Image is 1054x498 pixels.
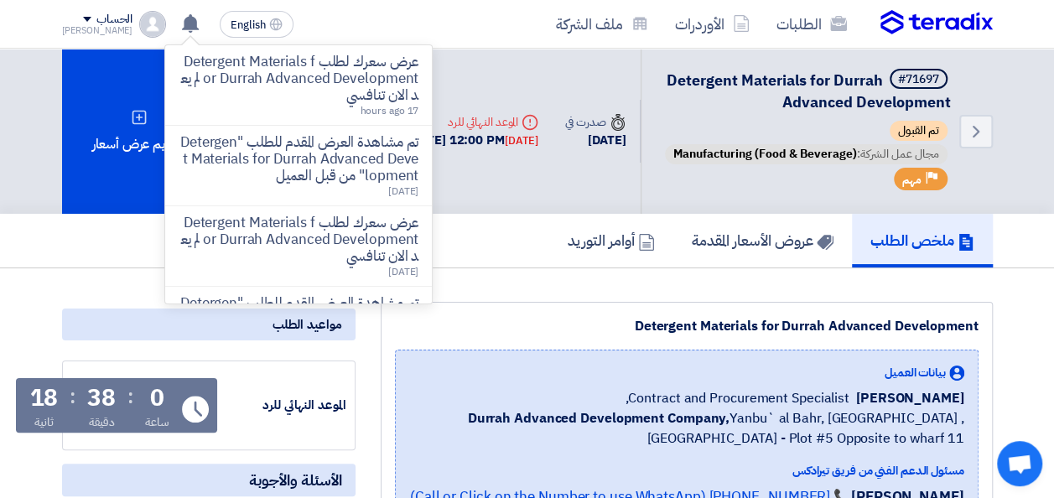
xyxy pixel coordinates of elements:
a: ملخص الطلب [852,214,993,267]
button: English [220,11,293,38]
div: [DATE] [565,131,626,150]
span: [PERSON_NAME] [856,388,964,408]
img: profile_test.png [139,11,166,38]
div: [DATE] 12:00 PM [408,131,538,150]
a: الأوردرات [662,4,763,44]
span: English [231,19,266,31]
span: [DATE] [388,184,418,199]
div: تقديم عرض أسعار [62,49,213,214]
span: Yanbu` al Bahr, [GEOGRAPHIC_DATA] ,[GEOGRAPHIC_DATA] - Plot #5 Opposite to wharf 11 [409,408,964,449]
div: ثانية [34,413,54,431]
h5: Detergent Materials for Durrah Advanced Development [662,69,951,112]
p: تم مشاهدة العرض المقدم للطلب "Detergent Materials for Durrah Advanced Development" من قبل العميل [179,134,418,184]
span: Detergent Materials for Durrah Advanced Development [667,69,951,113]
h5: عروض الأسعار المقدمة [692,231,833,250]
div: الحساب [96,13,132,27]
span: مهم [902,172,922,188]
div: 18 [30,386,59,410]
div: الموعد النهائي للرد [221,396,346,415]
div: 0 [150,386,164,410]
span: Contract and Procurement Specialist, [625,388,849,408]
a: ملف الشركة [543,4,662,44]
div: مواعيد الطلب [62,309,356,340]
div: #71697 [898,74,939,86]
p: عرض سعرك لطلب Detergent Materials for Durrah Advanced Development لم يعد الان تنافسي [179,54,418,104]
div: : [70,381,75,412]
div: : [127,381,133,412]
p: تم مشاهدة العرض المقدم للطلب "Detergent Materials for Durrah Advanced Development" من قبل العميل [179,295,418,345]
a: الطلبات [763,4,860,44]
div: الموعد النهائي للرد [408,113,538,131]
span: Manufacturing (Food & Beverage) [673,145,857,163]
a: أوامر التوريد [549,214,673,267]
img: Teradix logo [880,10,993,35]
a: عروض الأسعار المقدمة [673,214,852,267]
div: 38 [87,386,116,410]
div: [PERSON_NAME] [62,26,133,35]
div: Open chat [997,441,1042,486]
div: صدرت في [565,113,626,131]
div: مسئول الدعم الفني من فريق تيرادكس [409,462,964,480]
p: عرض سعرك لطلب Detergent Materials for Durrah Advanced Development لم يعد الان تنافسي [179,215,418,265]
div: [DATE] [505,132,538,149]
div: دقيقة [89,413,115,431]
h5: ملخص الطلب [870,231,974,250]
b: Durrah Advanced Development Company, [468,408,729,428]
span: مجال عمل الشركة: [665,144,948,164]
div: ساعة [145,413,169,431]
span: بيانات العميل [885,364,946,381]
h5: أوامر التوريد [568,231,655,250]
span: تم القبول [890,121,948,141]
div: Detergent Materials for Durrah Advanced Development [395,316,979,336]
span: الأسئلة والأجوبة [249,470,342,490]
span: [DATE] [388,264,418,279]
span: 17 hours ago [360,103,418,118]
